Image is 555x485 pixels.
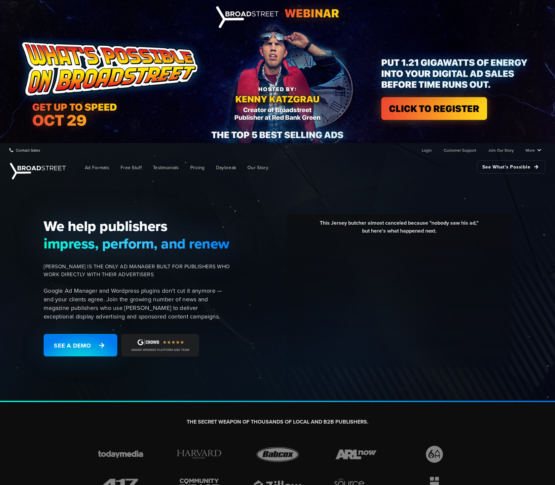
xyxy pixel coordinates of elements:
[190,164,205,171] span: Pricing
[477,160,545,173] a: See What's Possible
[247,164,268,171] span: Our Story
[44,334,117,356] a: See a Demo
[9,143,40,157] a: Contact Sales
[488,143,514,157] a: Join Our Story
[93,419,462,426] h2: THE SECRET WEAPON OF THOUSANDS OF LOCAL AND B2B PUBLISHERS.
[407,444,462,465] img: brand-icon
[93,444,148,465] img: brand-icon
[44,235,230,252] span: impress, perform, and renew
[216,164,236,171] span: Daybreak
[116,160,147,175] a: Free Stuff
[242,160,273,175] a: Our Story
[185,160,210,175] a: Pricing
[292,240,506,360] iframe: YouTube video player
[85,164,109,171] span: Ad Formats
[69,157,545,178] nav: Main
[80,160,114,175] a: Ad Formats
[444,143,476,157] a: Customer Support
[422,143,432,157] a: Login
[148,160,184,175] a: Testimonials
[172,444,227,465] img: brand-icon
[44,286,230,321] p: Google Ad Manager and Wordpress plugins don't cut it anymore — and your clients agree. Join the g...
[44,217,230,235] span: We help publishers
[44,263,230,279] span: [PERSON_NAME] IS THE ONLY AD MANAGER BUILT FOR PUBLISHERS WHO WORK DIRECTLY WITH THEIR ADVERTISERS
[153,164,179,171] span: Testimonials
[526,143,541,157] a: More
[211,160,241,175] a: Daybreak
[10,163,66,179] img: Broadstreet | The Ad Manager for Small Publishers
[292,219,506,240] div: This Jersey butcher almost canceled because "nobody saw his ad," but here's what happened next.
[329,444,384,465] img: brand-icon
[121,164,142,171] span: Free Stuff
[250,444,305,465] img: brand-icon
